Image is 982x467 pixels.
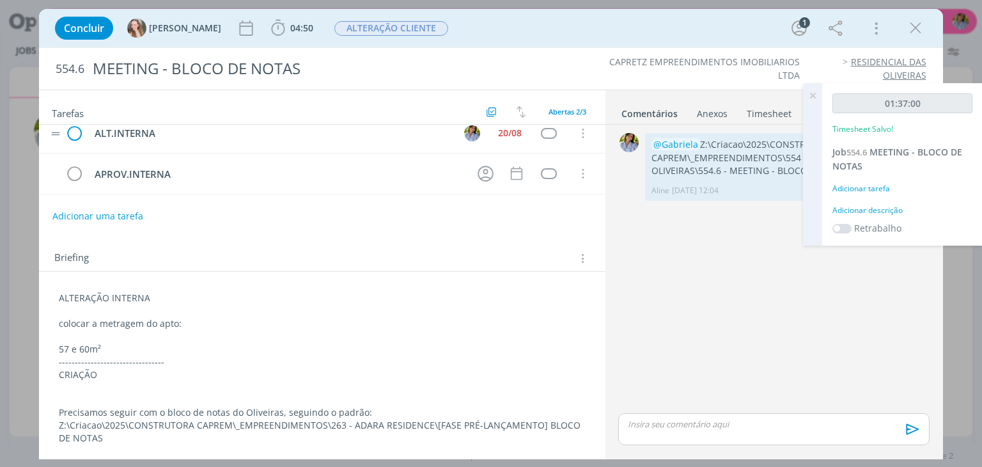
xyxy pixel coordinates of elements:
[89,125,452,141] div: ALT.INTERNA
[517,106,526,118] img: arrow-down-up.svg
[799,17,810,28] div: 1
[651,138,921,177] p: Z:\Criacao\2025\CONSTRUTORA CAPREM\_EMPREENDIMENTOS\554 - RESIDENCIAL DAS OLIVEIRAS\554.6 - MEETI...
[463,123,482,143] button: A
[89,166,465,182] div: APROV.INTERNA
[52,104,84,120] span: Tarefas
[127,19,221,38] button: G[PERSON_NAME]
[334,21,448,36] span: ALTERAÇÃO CLIENTE
[653,138,698,150] span: @Gabriela
[59,368,585,381] p: CRIAÇÃO
[149,24,221,33] span: [PERSON_NAME]
[59,292,585,305] p: ALTERAÇÃO INTERNA
[832,146,962,172] span: MEETING - BLOCO DE NOTAS
[846,146,867,158] span: 554.6
[832,146,962,172] a: Job554.6MEETING - BLOCO DE NOTAS
[39,9,942,459] div: dialog
[55,17,113,40] button: Concluir
[498,129,522,138] div: 20/08
[672,185,719,196] span: [DATE] 12:04
[127,19,146,38] img: G
[832,205,972,216] div: Adicionar descrição
[334,20,449,36] button: ALTERAÇÃO CLIENTE
[87,53,558,84] div: MEETING - BLOCO DE NOTAS
[697,107,728,120] div: Anexos
[851,56,926,81] a: RESIDENCIAL DAS OLIVEIRAS
[64,23,104,33] span: Concluir
[746,102,792,120] a: Timesheet
[268,18,316,38] button: 04:50
[59,406,585,419] p: Precisamos seguir com o bloco de notas do Oliveiras, seguindo o padrão:
[854,221,901,235] label: Retrabalho
[832,123,893,135] p: Timesheet Salvo!
[621,102,678,120] a: Comentários
[549,107,586,116] span: Abertas 2/3
[290,22,313,34] span: 04:50
[54,250,89,267] span: Briefing
[59,343,585,356] p: 57 e 60m²
[464,125,480,141] img: A
[59,419,585,445] p: Z:\Criacao\2025\CONSTRUTORA CAPREM\_EMPREENDIMENTOS\263 - ADARA RESIDENCE\[FASE PRÉ-LANÇAMENTO] B...
[620,133,639,152] img: A
[59,356,585,368] p: ---------------------------------
[52,205,144,228] button: Adicionar uma tarefa
[651,185,669,196] p: Aline
[789,18,809,38] button: 1
[832,183,972,194] div: Adicionar tarefa
[51,132,60,136] img: drag-icon.svg
[59,317,585,330] p: colocar a metragem do apto:
[609,56,800,81] a: CAPRETZ EMPREENDIMENTOS IMOBILIARIOS LTDA
[56,62,84,76] span: 554.6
